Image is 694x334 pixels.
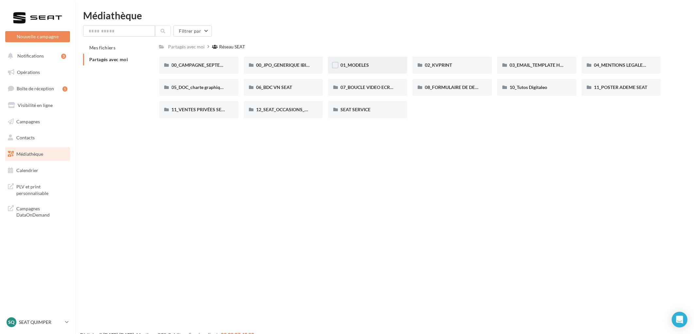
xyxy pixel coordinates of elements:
a: Contacts [4,131,71,145]
span: Boîte de réception [17,86,54,91]
button: Filtrer par [173,26,212,37]
span: Mes fichiers [89,45,115,50]
a: Boîte de réception1 [4,81,71,96]
span: Partagés avec moi [89,57,128,62]
a: Campagnes DataOnDemand [4,202,71,221]
span: 11_POSTER ADEME SEAT [594,84,647,90]
a: SQ SEAT QUIMPER [5,316,70,328]
div: 3 [61,54,66,59]
a: Visibilité en ligne [4,98,71,112]
span: Contacts [16,135,35,140]
span: SEAT SERVICE [340,107,371,112]
button: Notifications 3 [4,49,69,63]
p: SEAT QUIMPER [19,319,62,325]
div: Open Intercom Messenger [672,312,687,327]
span: 06_BDC VN SEAT [256,84,292,90]
div: Partagés avec moi [168,44,205,50]
span: PLV et print personnalisable [16,182,67,196]
a: Opérations [4,65,71,79]
span: 07_BOUCLE VIDEO ECRAN SHOWROOM [340,84,427,90]
span: Médiathèque [16,151,43,157]
span: 01_MODELES [340,62,369,68]
span: 12_SEAT_OCCASIONS_GARANTIES [256,107,330,112]
span: Calendrier [16,167,38,173]
a: Calendrier [4,164,71,177]
span: Campagnes [16,118,40,124]
span: Visibilité en ligne [18,102,53,108]
span: 03_EMAIL_TEMPLATE HTML SEAT [510,62,581,68]
span: 05_DOC_charte graphique + Guidelines [172,84,252,90]
a: PLV et print personnalisable [4,180,71,199]
button: Nouvelle campagne [5,31,70,42]
a: Médiathèque [4,147,71,161]
span: Campagnes DataOnDemand [16,204,67,218]
span: SQ [9,319,15,325]
span: 08_FORMULAIRE DE DEMANDE CRÉATIVE [425,84,514,90]
span: 02_KVPRINT [425,62,452,68]
span: 10_Tutos Digitaleo [510,84,547,90]
span: 00_JPO_GENERIQUE IBIZA ARONA [256,62,330,68]
div: Médiathèque [83,10,686,20]
span: Notifications [17,53,44,59]
div: 1 [62,86,67,92]
span: 11_VENTES PRIVÉES SEAT [172,107,227,112]
span: Opérations [17,69,40,75]
div: Réseau SEAT [219,44,245,50]
a: Campagnes [4,115,71,129]
span: 04_MENTIONS LEGALES OFFRES PRESSE [594,62,681,68]
span: 00_CAMPAGNE_SEPTEMBRE [172,62,233,68]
